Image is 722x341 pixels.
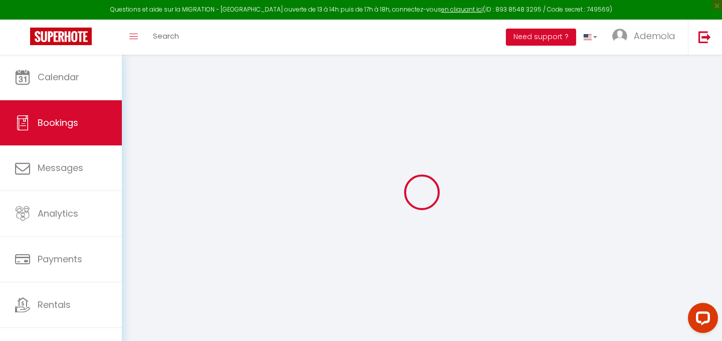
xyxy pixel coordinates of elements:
[605,20,688,55] a: ... Ademola
[38,71,79,83] span: Calendar
[506,29,576,46] button: Need support ?
[38,161,83,174] span: Messages
[30,28,92,45] img: Super Booking
[441,5,483,14] a: en cliquant ici
[38,298,71,311] span: Rentals
[698,31,711,43] img: logout
[153,31,179,41] span: Search
[680,299,722,341] iframe: LiveChat chat widget
[634,30,675,42] span: Ademola
[145,20,187,55] a: Search
[612,29,627,44] img: ...
[38,116,78,129] span: Bookings
[38,253,82,265] span: Payments
[38,207,78,220] span: Analytics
